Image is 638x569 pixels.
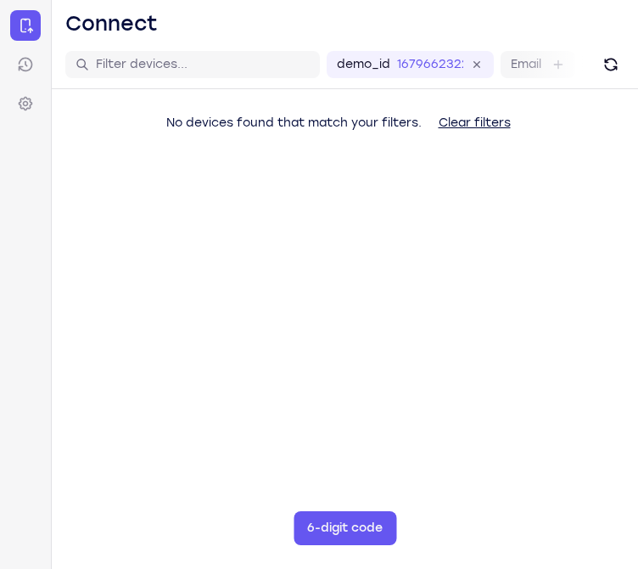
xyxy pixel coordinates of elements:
[166,115,422,130] span: No devices found that match your filters.
[425,106,524,140] button: Clear filters
[96,56,310,73] input: Filter devices...
[294,511,396,545] button: 6-digit code
[337,56,390,73] label: demo_id
[511,56,541,73] label: Email
[10,49,41,80] a: Sessions
[597,51,624,78] button: Refresh
[10,88,41,119] a: Settings
[65,10,158,37] h1: Connect
[10,10,41,41] a: Connect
